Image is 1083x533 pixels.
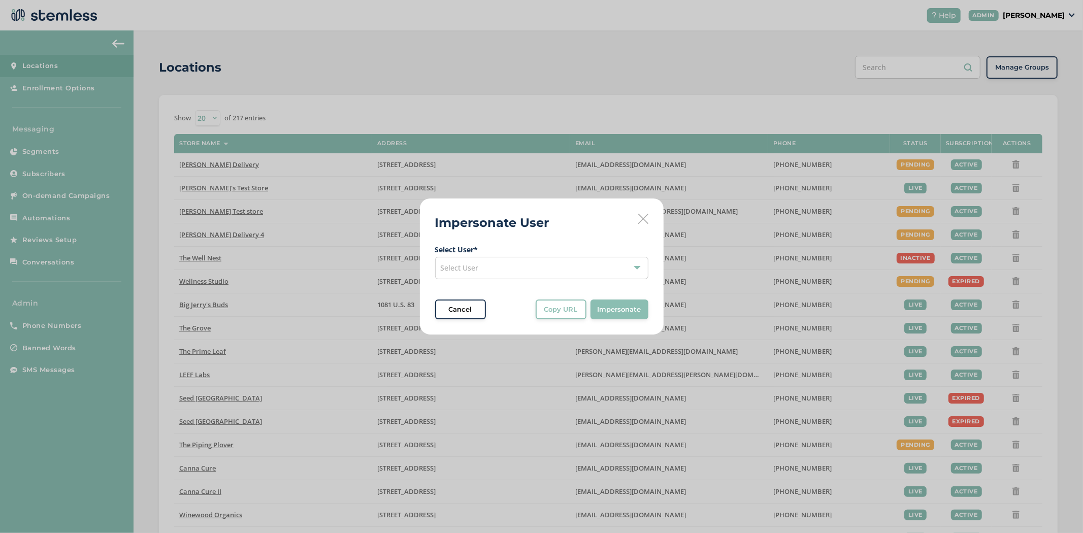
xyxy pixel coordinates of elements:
label: Select User [435,244,648,255]
span: Impersonate [598,305,641,315]
button: Cancel [435,299,486,320]
span: Cancel [449,305,472,315]
h2: Impersonate User [435,214,549,232]
span: Copy URL [544,305,578,315]
button: Impersonate [590,299,648,320]
iframe: Chat Widget [1032,484,1083,533]
button: Copy URL [536,299,586,320]
span: Select User [441,263,479,273]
